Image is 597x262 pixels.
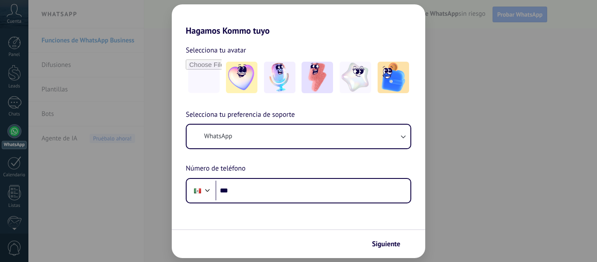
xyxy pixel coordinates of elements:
[186,109,295,121] span: Selecciona tu preferencia de soporte
[264,62,295,93] img: -2.jpeg
[226,62,257,93] img: -1.jpeg
[187,125,410,148] button: WhatsApp
[204,132,232,141] span: WhatsApp
[302,62,333,93] img: -3.jpeg
[368,237,412,252] button: Siguiente
[340,62,371,93] img: -4.jpeg
[186,163,246,175] span: Número de teléfono
[172,4,425,36] h2: Hagamos Kommo tuyo
[372,241,400,247] span: Siguiente
[378,62,409,93] img: -5.jpeg
[186,45,246,56] span: Selecciona tu avatar
[189,182,206,200] div: Mexico: + 52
